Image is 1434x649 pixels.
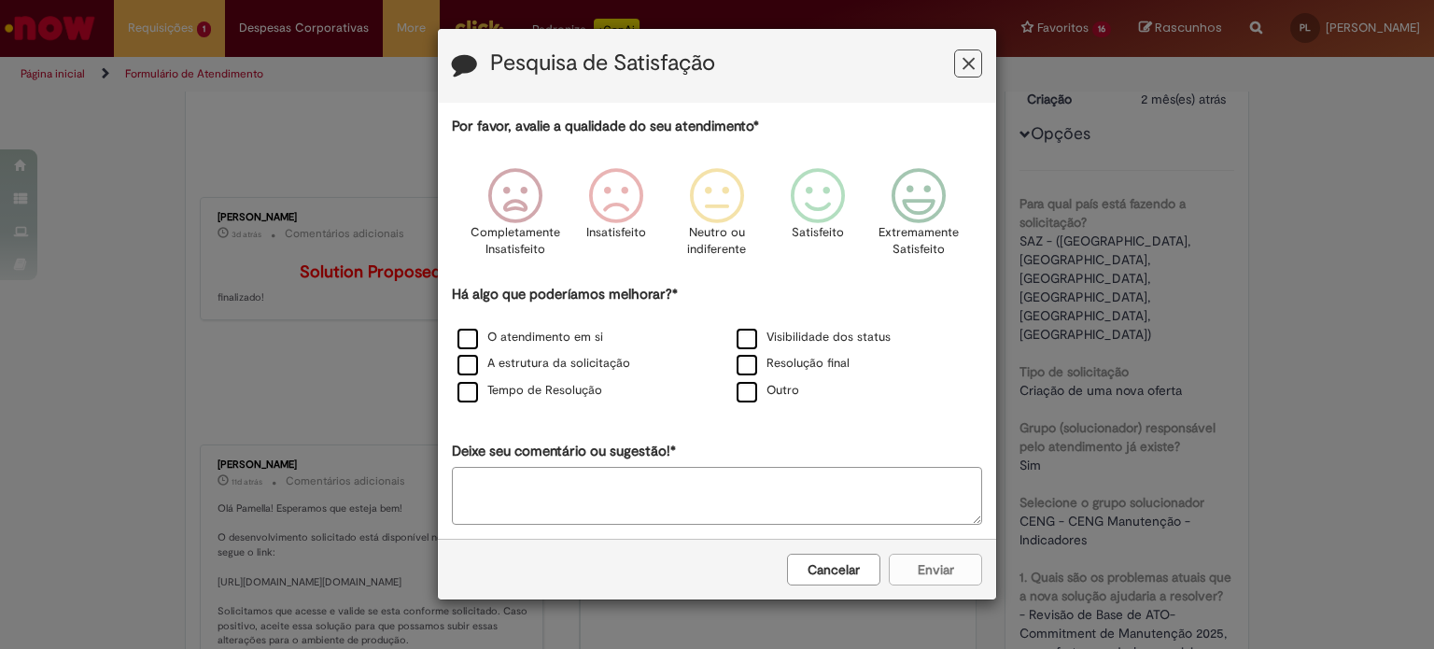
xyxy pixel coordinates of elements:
[586,224,646,242] p: Insatisfeito
[683,224,751,259] p: Neutro ou indiferente
[871,154,966,282] div: Extremamente Satisfeito
[737,329,891,346] label: Visibilidade dos status
[879,224,959,259] p: Extremamente Satisfeito
[770,154,865,282] div: Satisfeito
[471,224,560,259] p: Completamente Insatisfeito
[457,355,630,373] label: A estrutura da solicitação
[737,355,850,373] label: Resolução final
[457,329,603,346] label: O atendimento em si
[467,154,562,282] div: Completamente Insatisfeito
[569,154,664,282] div: Insatisfeito
[452,285,982,405] div: Há algo que poderíamos melhorar?*
[490,51,715,76] label: Pesquisa de Satisfação
[787,554,880,586] button: Cancelar
[452,117,759,136] label: Por favor, avalie a qualidade do seu atendimento*
[452,442,676,461] label: Deixe seu comentário ou sugestão!*
[792,224,844,242] p: Satisfeito
[457,382,602,400] label: Tempo de Resolução
[737,382,799,400] label: Outro
[669,154,765,282] div: Neutro ou indiferente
